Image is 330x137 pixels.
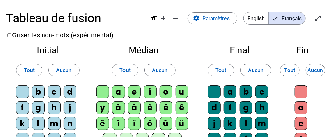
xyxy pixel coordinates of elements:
[224,101,236,114] div: f
[128,117,141,130] div: ï
[176,101,188,114] div: ê
[295,101,307,114] div: a
[295,117,307,130] div: e
[48,64,80,76] button: Aucun
[160,117,172,130] div: û
[32,85,45,98] div: b
[144,101,157,114] div: è
[48,101,61,114] div: h
[32,117,45,130] div: l
[208,64,234,76] button: Tout
[208,101,221,114] div: d
[119,66,130,75] span: Tout
[314,15,321,22] mat-icon: open_in_full
[215,66,226,75] span: Tout
[240,117,252,130] div: l
[202,14,230,23] span: Paramètres
[64,85,76,98] div: d
[56,66,72,75] span: Aucun
[144,117,157,130] div: ô
[160,85,172,98] div: o
[12,46,83,55] h2: Initial
[96,117,109,130] div: ë
[48,85,61,98] div: c
[255,117,268,130] div: m
[144,64,176,76] button: Aucun
[287,46,318,55] h2: Fin
[255,85,268,98] div: c
[16,64,42,76] button: Tout
[112,85,125,98] div: a
[269,12,305,24] span: Français
[243,12,306,25] mat-button-toggle-group: Language selection
[306,64,325,76] button: Aucun
[6,31,114,39] label: Griser les non-mots (expérimental)
[280,64,300,76] button: Tout
[240,85,252,98] div: b
[248,66,264,75] span: Aucun
[224,117,236,130] div: k
[16,101,29,114] div: f
[64,101,76,114] div: j
[16,117,29,130] div: k
[193,15,200,22] mat-icon: settings
[307,66,323,75] span: Aucun
[172,15,179,22] mat-icon: remove
[255,101,268,114] div: h
[48,117,61,130] div: m
[32,101,45,114] div: g
[284,66,295,75] span: Tout
[24,66,35,75] span: Tout
[240,101,252,114] div: g
[160,101,172,114] div: é
[7,33,11,37] input: Griser les non-mots (expérimental)
[112,64,138,76] button: Tout
[169,12,182,24] button: Diminuer la taille de la police
[112,101,125,114] div: à
[112,117,125,130] div: î
[244,12,268,24] span: English
[6,6,144,31] h1: Tableau de fusion
[188,12,237,24] button: Paramètres
[152,66,168,75] span: Aucun
[128,101,141,114] div: â
[204,46,275,55] h2: Final
[240,64,271,76] button: Aucun
[312,12,324,24] button: Entrer en plein écran
[208,117,221,130] div: j
[95,46,192,55] h2: Médian
[176,117,188,130] div: ü
[150,15,157,22] mat-icon: format_size
[160,15,167,22] mat-icon: add
[224,85,236,98] div: a
[176,85,188,98] div: u
[96,101,109,114] div: y
[157,12,169,24] button: Augmenter la taille de la police
[128,85,141,98] div: e
[64,117,76,130] div: n
[144,85,157,98] div: i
